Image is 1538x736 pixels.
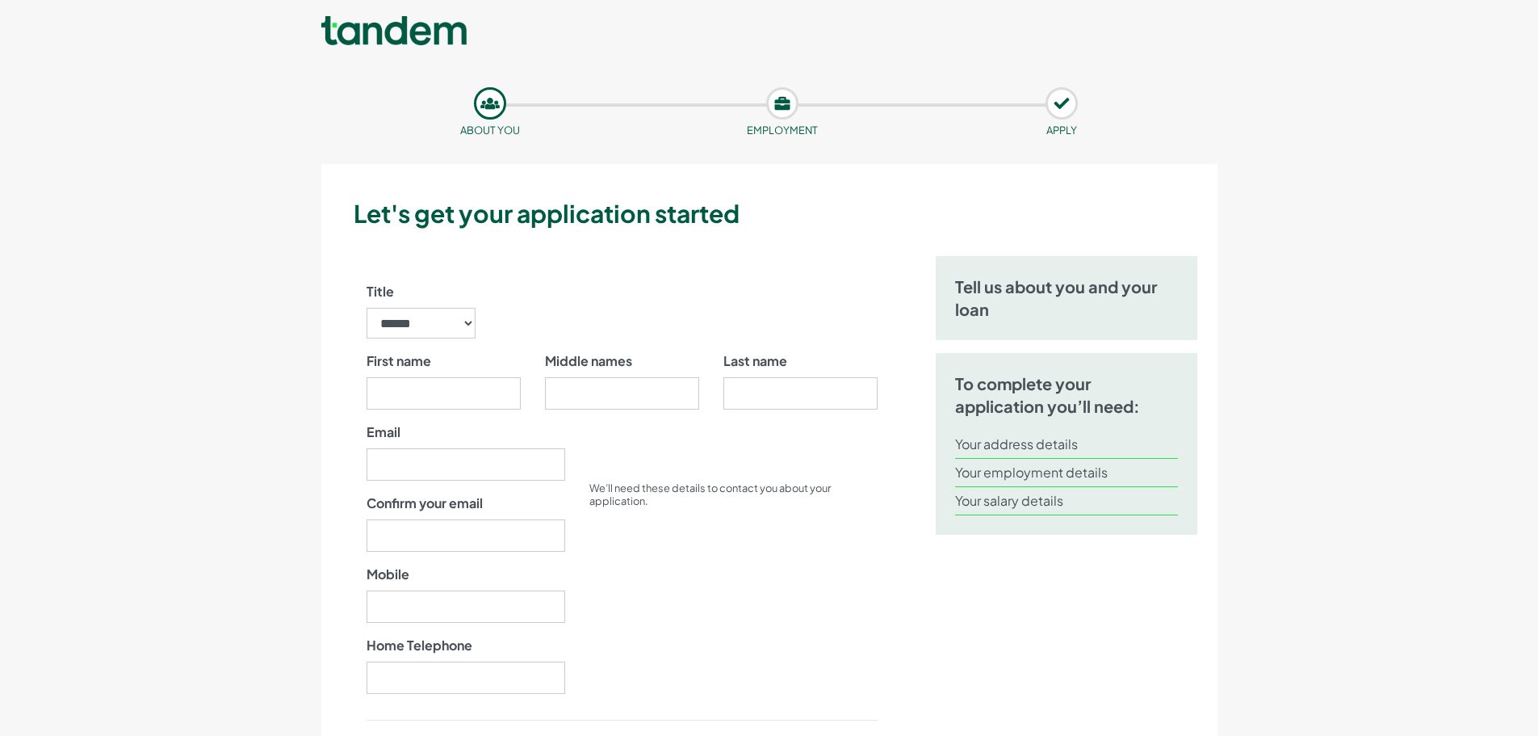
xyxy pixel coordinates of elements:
label: Home Telephone [367,636,472,655]
small: About you [460,124,520,137]
h3: Let's get your application started [354,196,1211,230]
label: Confirm your email [367,494,483,513]
label: Last name [723,351,787,371]
li: Your address details [955,431,1179,459]
h5: Tell us about you and your loan [955,275,1179,321]
small: We’ll need these details to contact you about your application. [589,482,831,507]
small: Employment [747,124,818,137]
label: Mobile [367,565,409,584]
label: Title [367,282,394,301]
li: Your salary details [955,487,1179,515]
h5: To complete your application you’ll need: [955,372,1179,418]
li: Your employment details [955,459,1179,487]
label: Email [367,423,400,442]
label: First name [367,351,431,371]
label: Middle names [545,351,632,371]
small: APPLY [1046,124,1077,137]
